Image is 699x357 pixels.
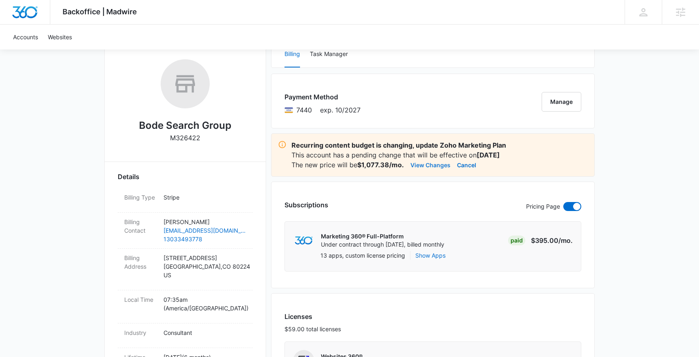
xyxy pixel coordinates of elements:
[164,328,246,337] p: Consultant
[164,235,246,243] a: 13033493778
[285,325,341,333] p: $59.00 total licenses
[295,236,312,245] img: marketing360Logo
[164,218,246,226] p: [PERSON_NAME]
[118,290,253,323] div: Local Time07:35am (America/[GEOGRAPHIC_DATA])
[164,193,246,202] p: Stripe
[415,251,446,260] button: Show Apps
[291,150,588,160] p: This account has a pending change that will be effective on
[291,160,404,170] p: The new price will be
[164,254,246,279] p: [STREET_ADDRESS] [GEOGRAPHIC_DATA] , CO 80224 US
[508,236,525,245] div: Paid
[285,41,300,67] button: Billing
[124,295,157,304] dt: Local Time
[320,105,361,115] span: exp. 10/2027
[118,213,253,249] div: Billing Contact[PERSON_NAME][EMAIL_ADDRESS][DOMAIN_NAME]13033493778
[63,7,137,16] span: Backoffice | Madwire
[296,105,312,115] span: Visa ending with
[291,140,588,150] p: Recurring content budget is changing, update Zoho Marketing Plan
[285,312,341,321] h3: Licenses
[124,218,157,235] dt: Billing Contact
[139,118,231,133] h2: Bode Search Group
[124,328,157,337] dt: Industry
[124,254,157,271] dt: Billing Address
[457,160,476,170] button: Cancel
[285,92,361,102] h3: Payment Method
[118,188,253,213] div: Billing TypeStripe
[477,151,500,159] strong: [DATE]
[558,236,573,245] span: /mo.
[321,232,444,240] p: Marketing 360® Full-Platform
[357,161,404,169] strong: $1,077.38/mo.
[170,133,200,143] p: M326422
[410,160,450,170] button: View Changes
[118,172,139,182] span: Details
[124,193,157,202] dt: Billing Type
[321,240,444,249] p: Under contract through [DATE], billed monthly
[310,41,348,67] button: Task Manager
[164,295,246,312] p: 07:35am ( America/[GEOGRAPHIC_DATA] )
[320,251,405,260] p: 13 apps, custom license pricing
[43,25,77,49] a: Websites
[118,249,253,290] div: Billing Address[STREET_ADDRESS][GEOGRAPHIC_DATA],CO 80224US
[164,226,246,235] a: [EMAIL_ADDRESS][DOMAIN_NAME]
[285,200,328,210] h3: Subscriptions
[118,323,253,348] div: IndustryConsultant
[526,202,560,211] p: Pricing Page
[542,92,581,112] button: Manage
[8,25,43,49] a: Accounts
[531,236,573,245] p: $395.00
